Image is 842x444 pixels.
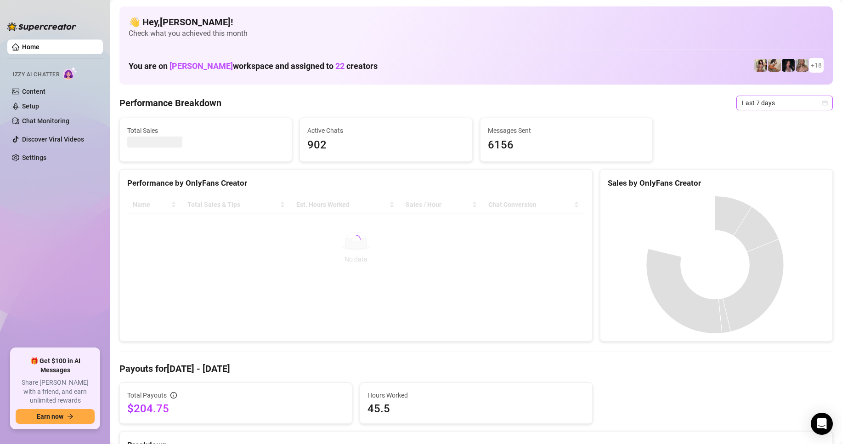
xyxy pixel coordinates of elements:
[608,177,825,189] div: Sales by OnlyFans Creator
[811,413,833,435] div: Open Intercom Messenger
[129,16,824,28] h4: 👋 Hey, [PERSON_NAME] !
[488,125,645,136] span: Messages Sent
[488,137,645,154] span: 6156
[22,117,69,125] a: Chat Monitoring
[129,28,824,39] span: Check what you achieved this month
[127,390,167,400] span: Total Payouts
[119,97,221,109] h4: Performance Breakdown
[768,59,781,72] img: Kayla (@kaylathaylababy)
[307,137,464,154] span: 902
[127,125,284,136] span: Total Sales
[16,378,95,405] span: Share [PERSON_NAME] with a friend, and earn unlimited rewards
[350,233,362,246] span: loading
[22,43,40,51] a: Home
[742,96,827,110] span: Last 7 days
[335,61,345,71] span: 22
[63,67,77,80] img: AI Chatter
[367,401,585,416] span: 45.5
[127,177,585,189] div: Performance by OnlyFans Creator
[782,59,795,72] img: Baby (@babyyyybellaa)
[22,136,84,143] a: Discover Viral Videos
[129,61,378,71] h1: You are on workspace and assigned to creators
[22,102,39,110] a: Setup
[22,88,45,95] a: Content
[170,392,177,398] span: info-circle
[127,401,345,416] span: $204.75
[22,154,46,161] a: Settings
[822,100,828,106] span: calendar
[13,70,59,79] span: Izzy AI Chatter
[16,409,95,424] button: Earn nowarrow-right
[754,59,767,72] img: Avry (@avryjennervip)
[119,362,833,375] h4: Payouts for [DATE] - [DATE]
[37,413,63,420] span: Earn now
[7,22,76,31] img: logo-BBDzfeDw.svg
[307,125,464,136] span: Active Chats
[796,59,808,72] img: Kenzie (@dmaxkenz)
[16,357,95,375] span: 🎁 Get $100 in AI Messages
[67,413,73,420] span: arrow-right
[367,390,585,400] span: Hours Worked
[170,61,233,71] span: [PERSON_NAME]
[811,60,822,70] span: + 18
